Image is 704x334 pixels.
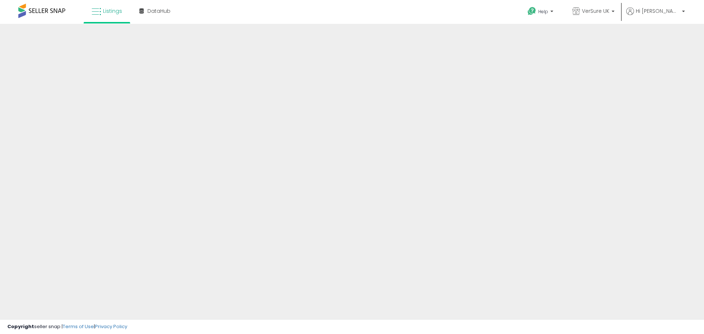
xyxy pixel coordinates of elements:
[147,7,170,15] span: DataHub
[527,7,536,16] i: Get Help
[582,7,609,15] span: VerSure UK
[522,1,561,24] a: Help
[103,7,122,15] span: Listings
[626,7,685,24] a: Hi [PERSON_NAME]
[63,323,94,330] a: Terms of Use
[636,7,680,15] span: Hi [PERSON_NAME]
[538,8,548,15] span: Help
[7,323,34,330] strong: Copyright
[95,323,127,330] a: Privacy Policy
[7,323,127,330] div: seller snap | |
